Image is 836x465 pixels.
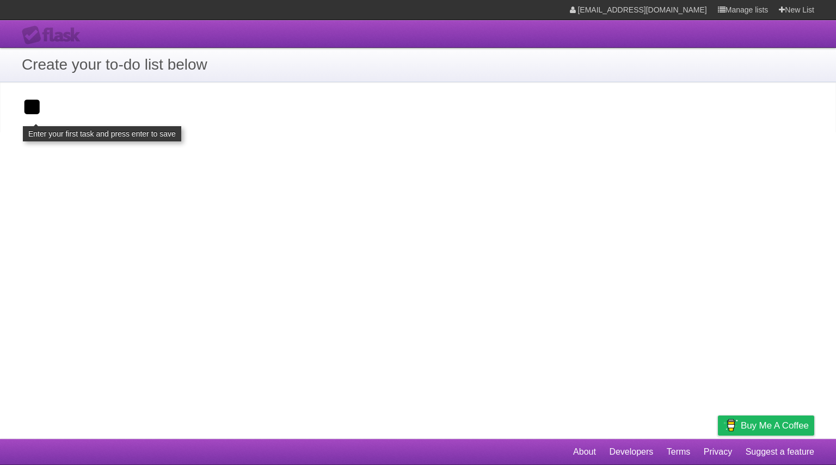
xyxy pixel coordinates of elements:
a: Developers [609,442,653,462]
span: Buy me a coffee [741,416,809,435]
img: Buy me a coffee [723,416,738,435]
div: Flask [22,26,87,45]
a: Buy me a coffee [718,416,814,436]
a: Suggest a feature [746,442,814,462]
h1: Create your to-do list below [22,53,814,76]
a: Terms [667,442,691,462]
a: Privacy [704,442,732,462]
a: About [573,442,596,462]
